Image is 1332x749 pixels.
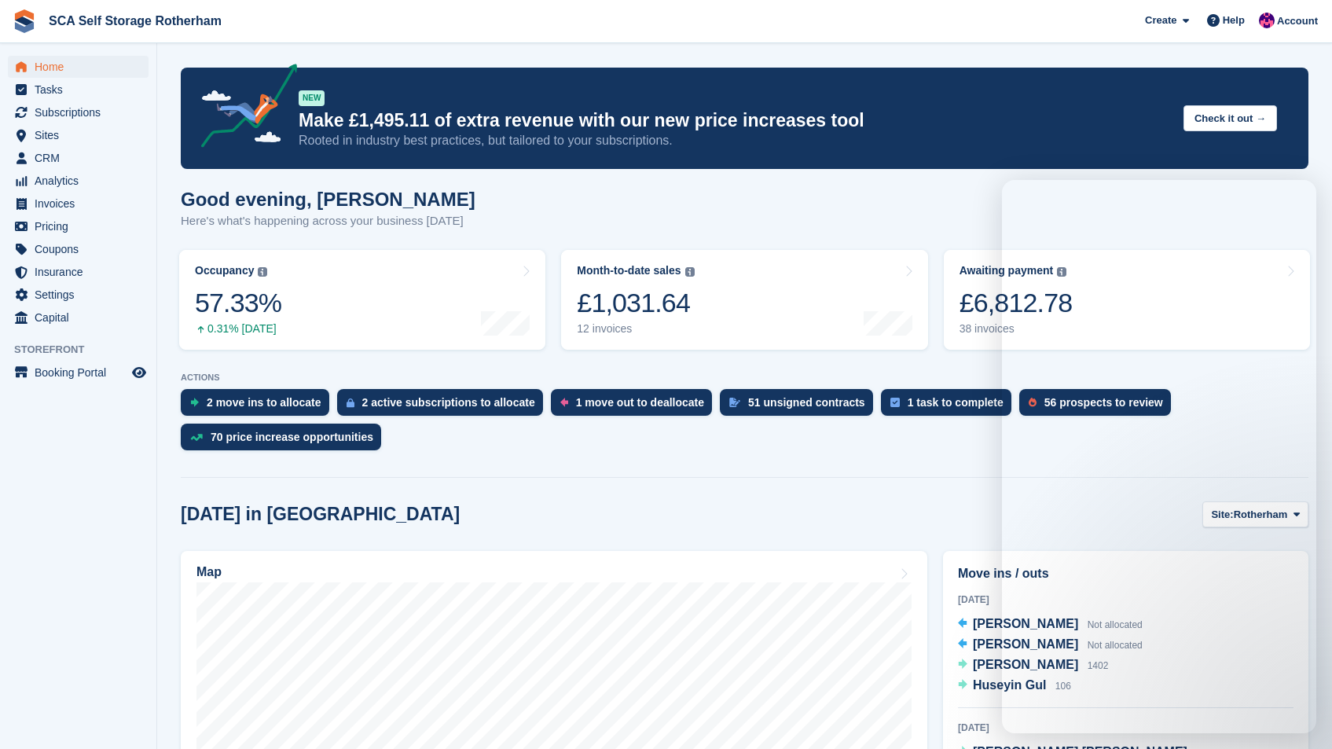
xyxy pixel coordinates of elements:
[35,56,129,78] span: Home
[35,362,129,384] span: Booking Portal
[347,398,354,408] img: active_subscription_to_allocate_icon-d502201f5373d7db506a760aba3b589e785aa758c864c3986d89f69b8ff3...
[190,434,203,441] img: price_increase_opportunities-93ffe204e8149a01c8c9dc8f82e8f89637d9d84a8eef4429ea346261dce0b2c0.svg
[8,215,149,237] a: menu
[908,396,1004,409] div: 1 task to complete
[130,363,149,382] a: Preview store
[337,389,551,424] a: 2 active subscriptions to allocate
[958,655,1108,676] a: [PERSON_NAME] 1402
[181,212,475,230] p: Here's what's happening across your business [DATE]
[958,676,1071,696] a: Huseyin Gul 106
[958,721,1293,735] div: [DATE]
[576,396,704,409] div: 1 move out to deallocate
[958,564,1293,583] h2: Move ins / outs
[8,147,149,169] a: menu
[211,431,373,443] div: 70 price increase opportunities
[13,9,36,33] img: stora-icon-8386f47178a22dfd0bd8f6a31ec36ba5ce8667c1dd55bd0f319d3a0aa187defe.svg
[179,250,545,350] a: Occupancy 57.33% 0.31% [DATE]
[35,124,129,146] span: Sites
[35,261,129,283] span: Insurance
[35,215,129,237] span: Pricing
[973,678,1046,692] span: Huseyin Gul
[8,362,149,384] a: menu
[299,90,325,106] div: NEW
[195,264,254,277] div: Occupancy
[8,307,149,329] a: menu
[195,322,281,336] div: 0.31% [DATE]
[881,389,1019,424] a: 1 task to complete
[1259,13,1275,28] img: Sam Chapman
[188,64,298,153] img: price-adjustments-announcement-icon-8257ccfd72463d97f412b2fc003d46551f7dbcb40ab6d574587a9cd5c0d94...
[960,287,1073,319] div: £6,812.78
[190,398,199,407] img: move_ins_to_allocate_icon-fdf77a2bb77ea45bf5b3d319d69a93e2d87916cf1d5bf7949dd705db3b84f3ca.svg
[195,287,281,319] div: 57.33%
[577,322,694,336] div: 12 invoices
[181,389,337,424] a: 2 move ins to allocate
[890,398,900,407] img: task-75834270c22a3079a89374b754ae025e5fb1db73e45f91037f5363f120a921f8.svg
[1277,13,1318,29] span: Account
[181,424,389,458] a: 70 price increase opportunities
[8,124,149,146] a: menu
[729,398,740,407] img: contract_signature_icon-13c848040528278c33f63329250d36e43548de30e8caae1d1a13099fd9432cc5.svg
[35,170,129,192] span: Analytics
[35,79,129,101] span: Tasks
[960,322,1073,336] div: 38 invoices
[14,342,156,358] span: Storefront
[35,147,129,169] span: CRM
[35,307,129,329] span: Capital
[685,267,695,277] img: icon-info-grey-7440780725fd019a000dd9b08b2336e03edf1995a4989e88bcd33f0948082b44.svg
[35,193,129,215] span: Invoices
[8,79,149,101] a: menu
[35,284,129,306] span: Settings
[299,132,1171,149] p: Rooted in industry best practices, but tailored to your subscriptions.
[973,617,1078,630] span: [PERSON_NAME]
[561,250,927,350] a: Month-to-date sales £1,031.64 12 invoices
[35,238,129,260] span: Coupons
[8,284,149,306] a: menu
[196,565,222,579] h2: Map
[8,170,149,192] a: menu
[207,396,321,409] div: 2 move ins to allocate
[181,504,460,525] h2: [DATE] in [GEOGRAPHIC_DATA]
[8,193,149,215] a: menu
[748,396,865,409] div: 51 unsigned contracts
[577,287,694,319] div: £1,031.64
[8,101,149,123] a: menu
[181,373,1308,383] p: ACTIONS
[1223,13,1245,28] span: Help
[8,56,149,78] a: menu
[958,635,1143,655] a: [PERSON_NAME] Not allocated
[958,593,1293,607] div: [DATE]
[551,389,720,424] a: 1 move out to deallocate
[960,264,1054,277] div: Awaiting payment
[577,264,681,277] div: Month-to-date sales
[973,637,1078,651] span: [PERSON_NAME]
[258,267,267,277] img: icon-info-grey-7440780725fd019a000dd9b08b2336e03edf1995a4989e88bcd33f0948082b44.svg
[1183,105,1277,131] button: Check it out →
[1002,180,1316,733] iframe: Intercom live chat
[973,658,1078,671] span: [PERSON_NAME]
[1145,13,1176,28] span: Create
[8,238,149,260] a: menu
[181,189,475,210] h1: Good evening, [PERSON_NAME]
[362,396,535,409] div: 2 active subscriptions to allocate
[35,101,129,123] span: Subscriptions
[958,615,1143,635] a: [PERSON_NAME] Not allocated
[299,109,1171,132] p: Make £1,495.11 of extra revenue with our new price increases tool
[944,250,1310,350] a: Awaiting payment £6,812.78 38 invoices
[720,389,881,424] a: 51 unsigned contracts
[560,398,568,407] img: move_outs_to_deallocate_icon-f764333ba52eb49d3ac5e1228854f67142a1ed5810a6f6cc68b1a99e826820c5.svg
[42,8,228,34] a: SCA Self Storage Rotherham
[8,261,149,283] a: menu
